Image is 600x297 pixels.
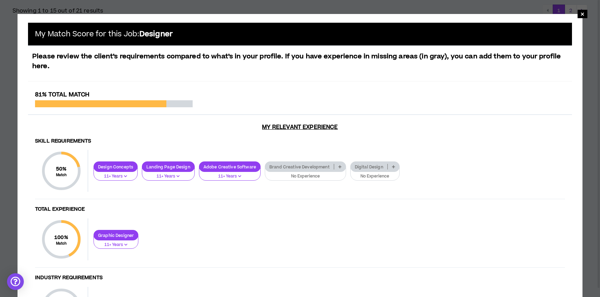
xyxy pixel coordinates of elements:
button: 11+ Years [94,236,138,249]
small: Match [56,173,67,178]
h4: Total Experience [35,206,565,213]
span: 81% Total Match [35,90,89,99]
p: Please review the client’s requirements compared to what’s in your profile. If you have experienc... [28,52,572,71]
p: 11+ Years [98,242,134,248]
p: 11+ Years [146,173,190,180]
h4: Skill Requirements [35,138,565,145]
small: Match [54,241,68,246]
p: Brand Creative Development [265,164,334,169]
p: Graphic Designer [94,233,138,238]
p: 11+ Years [98,173,133,180]
b: Designer [139,29,173,39]
p: Design Concepts [94,164,137,169]
p: 11+ Years [204,173,256,180]
p: Digital Design [351,164,387,169]
span: × [580,10,585,18]
span: 50 % [56,165,67,173]
p: No Experience [355,173,395,180]
p: Landing Page Design [142,164,194,169]
button: 11+ Years [94,167,138,181]
button: 11+ Years [199,167,261,181]
span: 100 % [54,234,68,241]
h5: My Match Score for this Job: [35,30,173,38]
div: Open Intercom Messenger [7,273,24,290]
h3: My Relevant Experience [28,124,572,131]
h4: Industry Requirements [35,275,565,281]
p: Adobe Creative Software [199,164,260,169]
button: No Experience [265,167,346,181]
button: 11+ Years [142,167,195,181]
p: No Experience [269,173,342,180]
button: No Experience [350,167,400,181]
